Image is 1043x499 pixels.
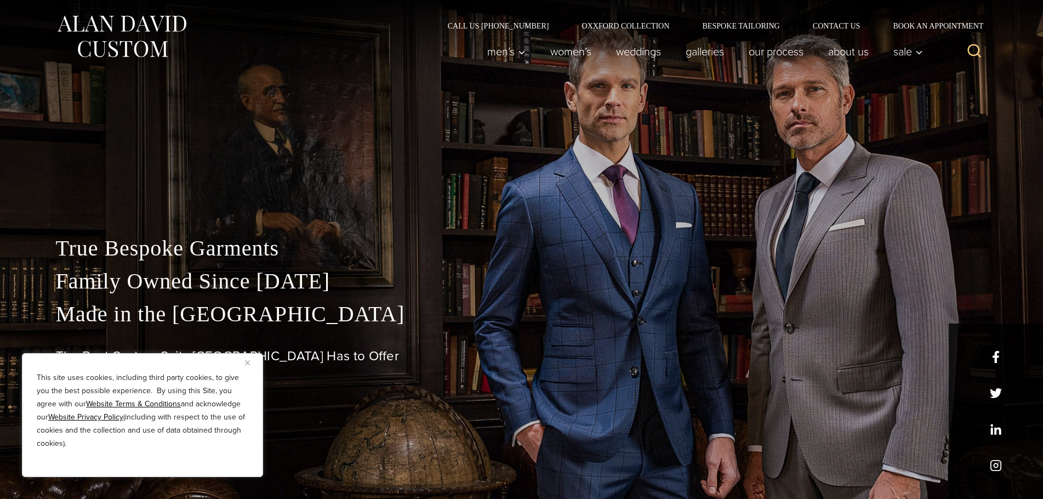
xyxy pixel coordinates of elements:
img: Alan David Custom [56,12,187,61]
a: Galleries [673,41,736,63]
span: Men’s [487,46,526,57]
a: Oxxford Collection [565,22,686,30]
p: This site uses cookies, including third party cookies, to give you the best possible experience. ... [37,371,248,450]
a: Bespoke Tailoring [686,22,796,30]
a: Contact Us [796,22,877,30]
a: Book an Appointment [876,22,987,30]
img: Close [245,360,250,365]
a: About Us [816,41,881,63]
nav: Primary Navigation [475,41,928,63]
a: Website Privacy Policy [48,411,123,423]
a: Our Process [736,41,816,63]
a: Website Terms & Conditions [86,398,181,410]
nav: Secondary Navigation [431,22,988,30]
span: Sale [893,46,923,57]
p: True Bespoke Garments Family Owned Since [DATE] Made in the [GEOGRAPHIC_DATA] [56,232,988,331]
a: weddings [603,41,673,63]
h1: The Best Custom Suits [GEOGRAPHIC_DATA] Has to Offer [56,348,988,364]
a: Call Us [PHONE_NUMBER] [431,22,566,30]
button: Close [245,356,258,369]
a: Women’s [538,41,603,63]
button: View Search Form [961,38,988,65]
